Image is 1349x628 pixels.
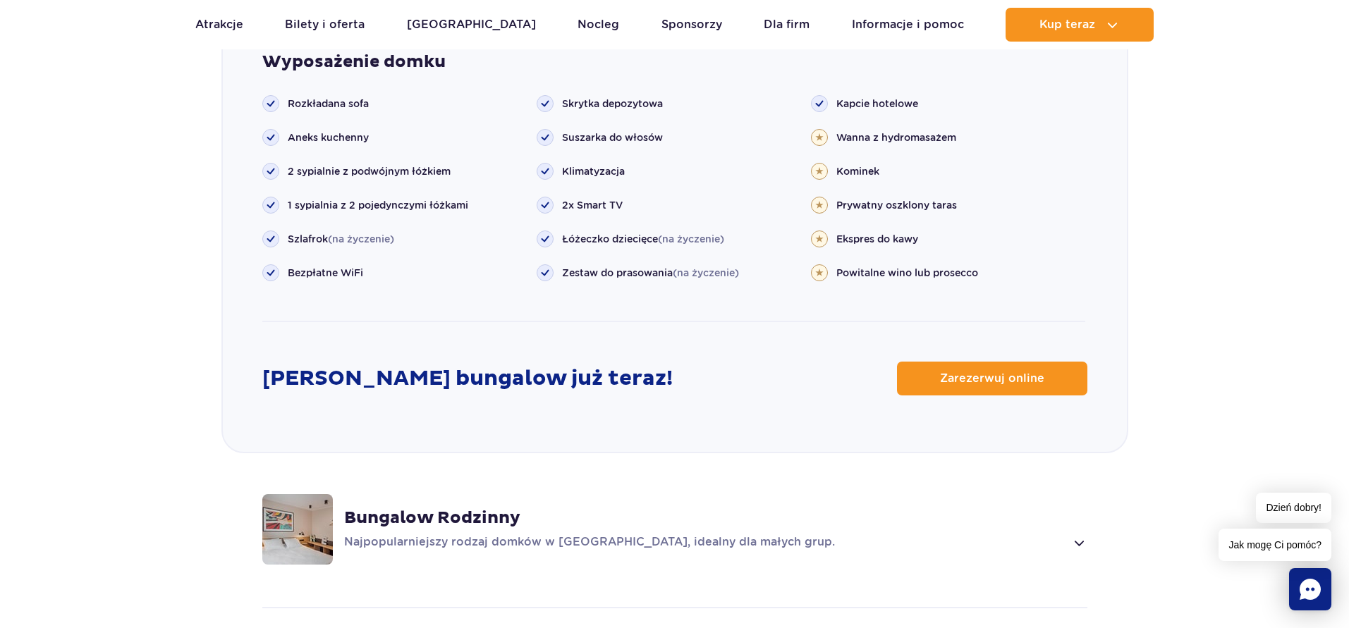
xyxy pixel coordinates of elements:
a: Bilety i oferta [285,8,365,42]
a: Atrakcje [195,8,243,42]
span: Szlafrok [288,232,394,246]
span: Powitalne wino lub prosecco [836,266,978,280]
a: Dla firm [764,8,810,42]
span: 1 sypialnia z 2 pojedynczymi łóżkami [288,198,468,212]
span: 2x Smart TV [562,198,623,212]
span: Bezpłatne WiFi [288,266,363,280]
span: Suszarka do włosów [562,130,663,144]
span: Kominek [836,164,879,178]
span: (na życzenie) [328,233,394,245]
span: Łóżeczko dziecięce [562,232,724,246]
strong: Bungalow Rodzinny [344,507,520,529]
a: Nocleg [578,8,619,42]
span: Zestaw do prasowania [562,266,739,280]
a: Informacje i pomoc [852,8,964,42]
span: Wanna z hydromasażem [836,130,956,144]
strong: Wyposażenie domku [262,51,1087,73]
span: Zarezerwuj online [940,373,1044,384]
span: Prywatny oszklony taras [836,198,957,212]
a: [GEOGRAPHIC_DATA] [407,8,536,42]
span: Aneks kuchenny [288,130,369,144]
a: Sponsorzy [661,8,722,42]
span: (na życzenie) [658,233,724,245]
p: Najpopularniejszy rodzaj domków w [GEOGRAPHIC_DATA], idealny dla małych grup. [344,534,1066,551]
button: Kup teraz [1006,8,1154,42]
span: Kup teraz [1039,18,1095,31]
a: Zarezerwuj online [897,362,1087,395]
span: Kapcie hotelowe [836,97,918,111]
span: Dzień dobry! [1256,493,1331,523]
span: Klimatyzacja [562,164,625,178]
span: 2 sypialnie z podwójnym łóżkiem [288,164,451,178]
strong: [PERSON_NAME] bungalow już teraz! [262,365,673,392]
span: (na życzenie) [673,267,739,278]
span: Skrytka depozytowa [562,97,663,111]
span: Jak mogę Ci pomóc? [1219,529,1331,561]
span: Rozkładana sofa [288,97,369,111]
div: Chat [1289,568,1331,610]
span: Ekspres do kawy [836,232,918,246]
